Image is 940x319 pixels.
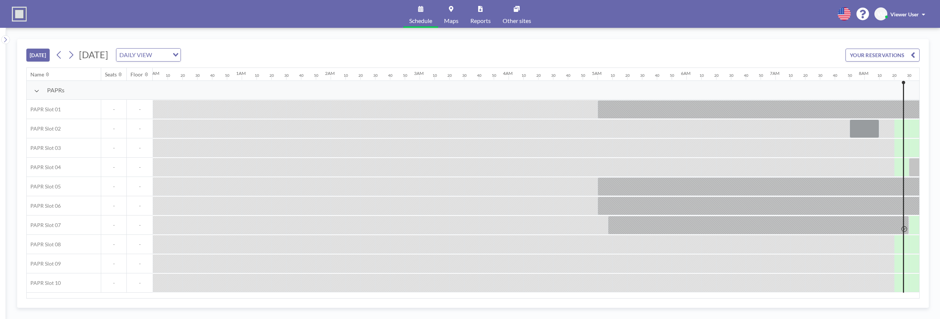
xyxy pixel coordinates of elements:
div: 40 [566,73,570,78]
div: 20 [625,73,630,78]
div: 30 [195,73,200,78]
div: 50 [225,73,229,78]
span: [DATE] [79,49,108,60]
div: 20 [358,73,363,78]
div: 20 [269,73,274,78]
div: 5AM [592,70,602,76]
span: PAPR Slot 04 [27,164,61,171]
div: 30 [284,73,289,78]
span: - [101,260,126,267]
div: 40 [655,73,659,78]
div: Floor [130,71,143,78]
div: 30 [729,73,734,78]
span: - [101,203,126,209]
div: 50 [492,73,496,78]
div: 6AM [681,70,691,76]
span: - [127,164,153,171]
div: 40 [833,73,837,78]
div: 20 [181,73,185,78]
span: Other sites [503,18,531,24]
span: PAPRs [47,86,64,94]
span: - [101,183,126,190]
div: 4AM [503,70,513,76]
span: PAPR Slot 06 [27,203,61,209]
div: 2AM [325,70,335,76]
div: 10 [610,73,615,78]
div: 30 [640,73,645,78]
div: 12AM [147,70,159,76]
span: - [127,222,153,228]
div: 50 [581,73,585,78]
div: 10 [255,73,259,78]
div: 10 [166,73,170,78]
span: PAPR Slot 05 [27,183,61,190]
div: 3AM [414,70,424,76]
div: 50 [314,73,318,78]
div: Name [30,71,44,78]
span: PAPR Slot 03 [27,145,61,151]
div: 20 [536,73,541,78]
div: 30 [907,73,911,78]
span: - [127,145,153,151]
div: 10 [877,73,882,78]
div: 40 [744,73,748,78]
div: 50 [670,73,674,78]
div: 30 [373,73,378,78]
div: 30 [818,73,823,78]
span: - [127,260,153,267]
button: YOUR RESERVATIONS [845,49,920,62]
div: Seats [105,71,117,78]
img: organization-logo [12,7,27,22]
span: - [101,241,126,248]
span: - [127,203,153,209]
div: 30 [551,73,556,78]
span: - [127,125,153,132]
div: 20 [892,73,897,78]
div: 10 [788,73,793,78]
input: Search for option [154,50,168,60]
div: 10 [522,73,526,78]
div: 10 [433,73,437,78]
span: - [101,164,126,171]
span: PAPR Slot 01 [27,106,61,113]
span: - [101,145,126,151]
span: Reports [470,18,491,24]
div: 40 [477,73,481,78]
div: Search for option [116,49,181,61]
div: 10 [699,73,704,78]
div: 8AM [859,70,868,76]
span: DAILY VIEW [118,50,153,60]
span: PAPR Slot 10 [27,280,61,286]
span: - [101,106,126,113]
span: - [127,183,153,190]
div: 50 [759,73,763,78]
span: - [127,106,153,113]
span: PAPR Slot 08 [27,241,61,248]
div: 40 [210,73,215,78]
span: - [127,280,153,286]
span: Schedule [409,18,432,24]
div: 50 [848,73,852,78]
span: PAPR Slot 09 [27,260,61,267]
span: - [127,241,153,248]
div: 10 [344,73,348,78]
span: PAPR Slot 07 [27,222,61,228]
button: [DATE] [26,49,50,62]
div: 20 [714,73,719,78]
div: 7AM [770,70,780,76]
span: Maps [444,18,459,24]
div: 30 [462,73,467,78]
div: 40 [299,73,304,78]
div: 20 [803,73,808,78]
div: 20 [447,73,452,78]
span: - [101,280,126,286]
span: VU [877,11,885,17]
div: 50 [403,73,407,78]
span: Viewer User [890,11,919,17]
div: 1AM [236,70,246,76]
div: 40 [388,73,393,78]
span: PAPR Slot 02 [27,125,61,132]
span: - [101,222,126,228]
span: - [101,125,126,132]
